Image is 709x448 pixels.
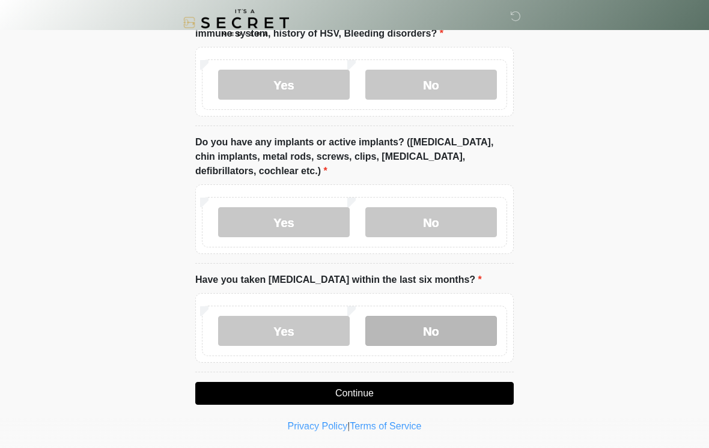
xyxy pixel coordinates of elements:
[218,70,350,100] label: Yes
[195,382,514,405] button: Continue
[195,273,482,287] label: Have you taken [MEDICAL_DATA] within the last six months?
[218,316,350,346] label: Yes
[350,421,421,431] a: Terms of Service
[365,316,497,346] label: No
[218,207,350,237] label: Yes
[365,207,497,237] label: No
[288,421,348,431] a: Privacy Policy
[365,70,497,100] label: No
[347,421,350,431] a: |
[183,9,289,36] img: It's A Secret Med Spa Logo
[195,135,514,178] label: Do you have any implants or active implants? ([MEDICAL_DATA], chin implants, metal rods, screws, ...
